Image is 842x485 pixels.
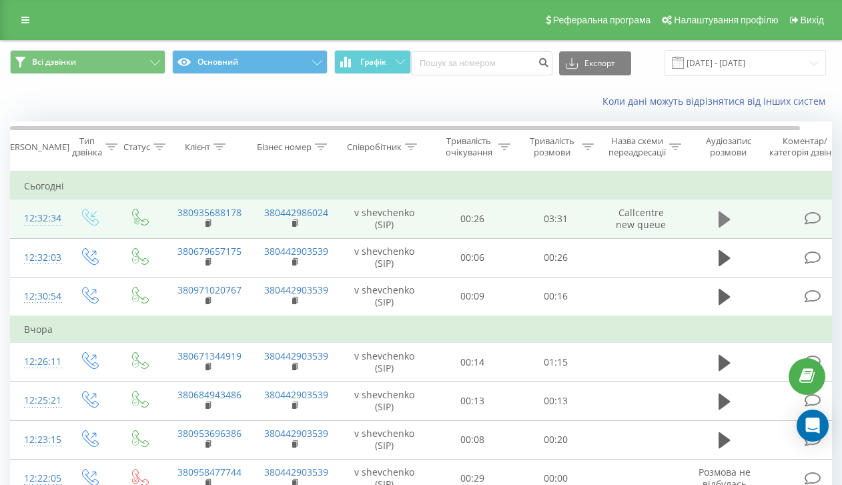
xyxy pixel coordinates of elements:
[338,420,431,459] td: v shevchenko (SIP)
[24,205,51,231] div: 12:32:34
[123,141,150,153] div: Статус
[257,141,312,153] div: Бізнес номер
[514,238,598,277] td: 00:26
[177,350,242,362] a: 380671344919
[338,199,431,238] td: v shevchenko (SIP)
[553,15,651,25] span: Реферальна програма
[24,427,51,453] div: 12:23:15
[431,420,514,459] td: 00:08
[608,135,666,158] div: Назва схеми переадресації
[334,50,411,74] button: Графік
[797,410,829,442] div: Open Intercom Messenger
[177,427,242,440] a: 380953696386
[526,135,578,158] div: Тривалість розмови
[514,199,598,238] td: 03:31
[172,50,328,74] button: Основний
[360,57,386,67] span: Графік
[264,245,328,258] a: 380442903539
[10,50,165,74] button: Всі дзвінки
[177,388,242,401] a: 380684943486
[431,382,514,420] td: 00:13
[514,382,598,420] td: 00:13
[177,284,242,296] a: 380971020767
[338,277,431,316] td: v shevchenko (SIP)
[602,95,832,107] a: Коли дані можуть відрізнятися вiд інших систем
[264,388,328,401] a: 380442903539
[24,388,51,414] div: 12:25:21
[431,343,514,382] td: 00:14
[347,141,402,153] div: Співробітник
[2,141,69,153] div: [PERSON_NAME]
[264,427,328,440] a: 380442903539
[431,277,514,316] td: 00:09
[411,51,552,75] input: Пошук за номером
[177,466,242,478] a: 380958477744
[264,206,328,219] a: 380442986024
[264,350,328,362] a: 380442903539
[177,206,242,219] a: 380935688178
[177,245,242,258] a: 380679657175
[431,238,514,277] td: 00:06
[801,15,824,25] span: Вихід
[514,420,598,459] td: 00:20
[24,349,51,375] div: 12:26:11
[674,15,778,25] span: Налаштування профілю
[32,57,76,67] span: Всі дзвінки
[431,199,514,238] td: 00:26
[24,245,51,271] div: 12:32:03
[338,238,431,277] td: v shevchenko (SIP)
[598,199,685,238] td: Callcentre new queue
[514,343,598,382] td: 01:15
[696,135,761,158] div: Аудіозапис розмови
[442,135,495,158] div: Тривалість очікування
[72,135,102,158] div: Тип дзвінка
[338,343,431,382] td: v shevchenko (SIP)
[559,51,631,75] button: Експорт
[264,466,328,478] a: 380442903539
[185,141,210,153] div: Клієнт
[24,284,51,310] div: 12:30:54
[514,277,598,316] td: 00:16
[338,382,431,420] td: v shevchenko (SIP)
[264,284,328,296] a: 380442903539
